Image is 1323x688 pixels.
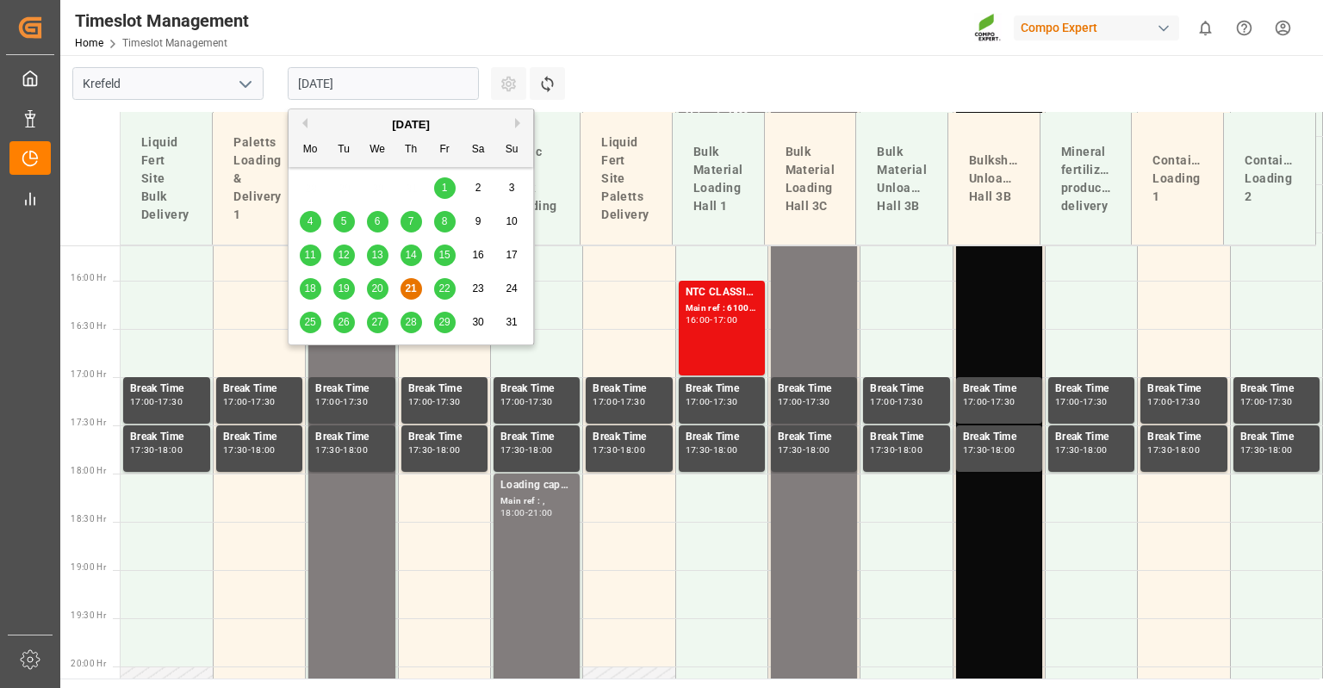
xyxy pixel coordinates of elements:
[963,398,988,406] div: 17:00
[333,312,355,333] div: Choose Tuesday, August 26th, 2025
[475,182,481,194] span: 2
[525,446,528,454] div: -
[72,67,264,100] input: Type to search/select
[227,127,290,231] div: Paletts Loading & Delivery 1
[898,446,922,454] div: 18:00
[289,116,533,133] div: [DATE]
[1186,9,1225,47] button: show 0 new notifications
[232,71,258,97] button: open menu
[1083,398,1108,406] div: 17:30
[442,182,448,194] span: 1
[1240,429,1313,446] div: Break Time
[251,398,276,406] div: 17:30
[333,211,355,232] div: Choose Tuesday, August 5th, 2025
[472,316,483,328] span: 30
[155,446,158,454] div: -
[304,249,315,261] span: 11
[501,312,523,333] div: Choose Sunday, August 31st, 2025
[288,67,479,100] input: DD.MM.YYYY
[1147,446,1172,454] div: 17:30
[436,446,461,454] div: 18:00
[805,446,830,454] div: 18:00
[991,398,1016,406] div: 17:30
[434,245,456,266] div: Choose Friday, August 15th, 2025
[778,429,850,446] div: Break Time
[525,509,528,517] div: -
[71,659,106,668] span: 20:00 Hr
[401,278,422,300] div: Choose Thursday, August 21st, 2025
[248,446,251,454] div: -
[315,429,388,446] div: Break Time
[75,8,249,34] div: Timeslot Management
[438,282,450,294] span: 22
[1175,446,1200,454] div: 18:00
[315,398,340,406] div: 17:00
[223,398,248,406] div: 17:00
[71,514,106,524] span: 18:30 Hr
[130,398,155,406] div: 17:00
[294,171,529,339] div: month 2025-08
[1055,446,1080,454] div: 17:30
[340,446,343,454] div: -
[340,398,343,406] div: -
[1238,145,1301,213] div: Container Loading 2
[515,118,525,128] button: Next Month
[304,282,315,294] span: 18
[506,215,517,227] span: 10
[805,398,830,406] div: 17:30
[1172,398,1175,406] div: -
[371,316,382,328] span: 27
[963,381,1035,398] div: Break Time
[686,284,758,301] div: NTC CLASSIC [DATE]+3+TE BULK;
[686,381,758,398] div: Break Time
[405,282,416,294] span: 21
[963,429,1035,446] div: Break Time
[870,381,942,398] div: Break Time
[1240,446,1265,454] div: 17:30
[333,139,355,161] div: Tu
[528,509,553,517] div: 21:00
[338,316,349,328] span: 26
[506,316,517,328] span: 31
[442,215,448,227] span: 8
[408,446,433,454] div: 17:30
[307,215,314,227] span: 4
[408,381,481,398] div: Break Time
[401,139,422,161] div: Th
[1240,398,1265,406] div: 17:00
[710,398,712,406] div: -
[501,139,523,161] div: Su
[434,177,456,199] div: Choose Friday, August 1st, 2025
[1175,398,1200,406] div: 17:30
[870,429,942,446] div: Break Time
[500,509,525,517] div: 18:00
[686,398,711,406] div: 17:00
[1264,446,1267,454] div: -
[1240,381,1313,398] div: Break Time
[618,398,620,406] div: -
[434,312,456,333] div: Choose Friday, August 29th, 2025
[593,381,665,398] div: Break Time
[333,278,355,300] div: Choose Tuesday, August 19th, 2025
[779,136,842,222] div: Bulk Material Loading Hall 3C
[300,211,321,232] div: Choose Monday, August 4th, 2025
[300,245,321,266] div: Choose Monday, August 11th, 2025
[71,321,106,331] span: 16:30 Hr
[401,312,422,333] div: Choose Thursday, August 28th, 2025
[315,381,388,398] div: Break Time
[528,446,553,454] div: 18:00
[130,429,203,446] div: Break Time
[593,446,618,454] div: 17:30
[408,429,481,446] div: Break Time
[509,182,515,194] span: 3
[963,446,988,454] div: 17:30
[71,562,106,572] span: 19:00 Hr
[962,145,1026,213] div: Bulkship Unloading Hall 3B
[341,215,347,227] span: 5
[472,282,483,294] span: 23
[158,446,183,454] div: 18:00
[300,139,321,161] div: Mo
[803,398,805,406] div: -
[315,446,340,454] div: 17:30
[468,245,489,266] div: Choose Saturday, August 16th, 2025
